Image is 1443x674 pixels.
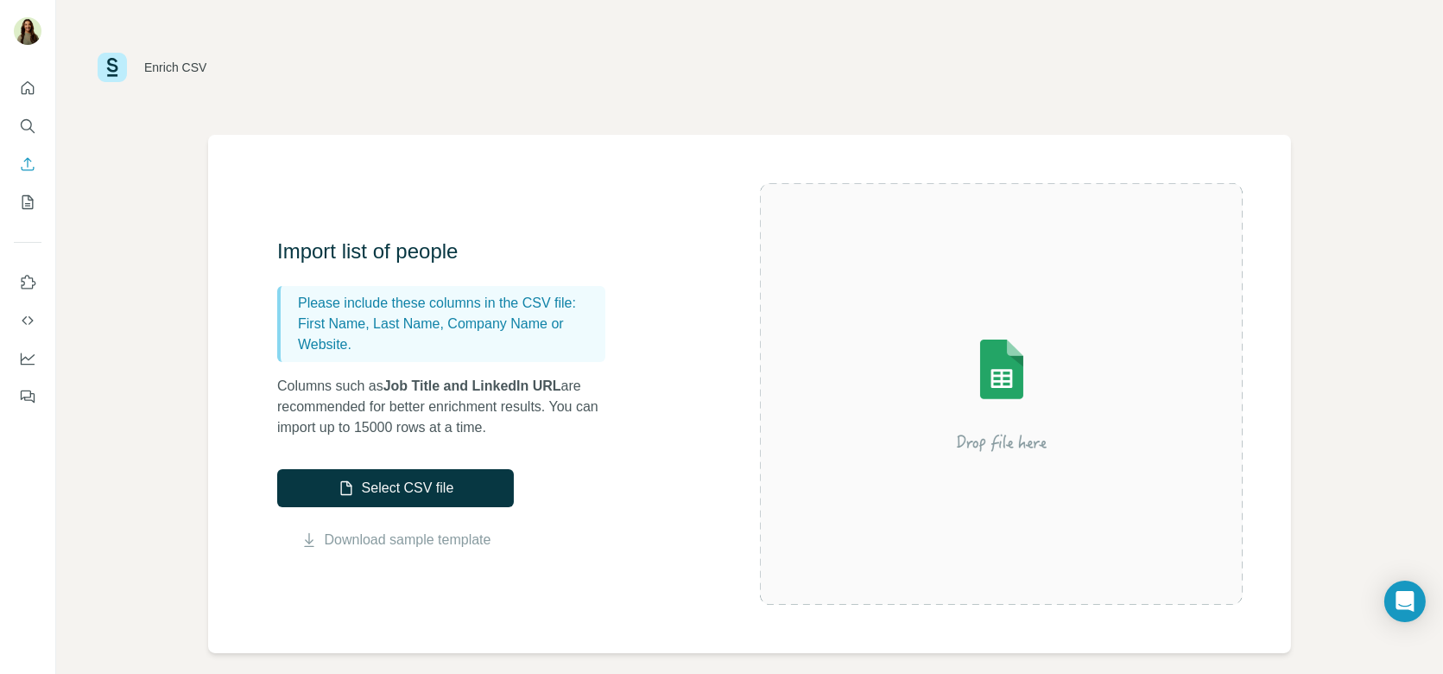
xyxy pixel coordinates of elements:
[277,376,623,438] p: Columns such as are recommended for better enrichment results. You can import up to 15000 rows at...
[277,238,623,265] h3: Import list of people
[14,17,41,45] img: Avatar
[846,290,1157,498] img: Surfe Illustration - Drop file here or select below
[14,149,41,180] button: Enrich CSV
[298,293,598,314] p: Please include these columns in the CSV file:
[325,530,491,550] a: Download sample template
[277,530,514,550] button: Download sample template
[98,53,127,82] img: Surfe Logo
[14,305,41,336] button: Use Surfe API
[14,73,41,104] button: Quick start
[144,59,206,76] div: Enrich CSV
[14,381,41,412] button: Feedback
[277,469,514,507] button: Select CSV file
[14,187,41,218] button: My lists
[14,267,41,298] button: Use Surfe on LinkedIn
[14,343,41,374] button: Dashboard
[383,378,561,393] span: Job Title and LinkedIn URL
[14,111,41,142] button: Search
[298,314,598,355] p: First Name, Last Name, Company Name or Website.
[1384,581,1426,622] div: Open Intercom Messenger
